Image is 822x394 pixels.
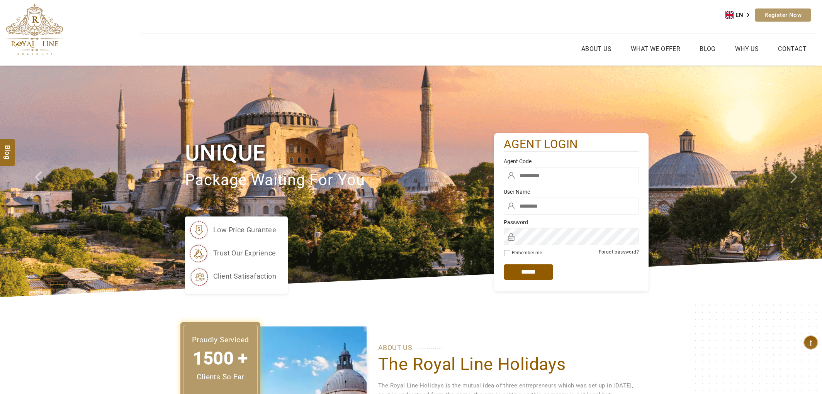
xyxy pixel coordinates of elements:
p: ABOUT US [378,342,637,353]
label: Password [504,218,639,226]
img: The Royal Line Holidays [6,3,63,56]
label: Remember me [512,250,542,255]
a: Contact [776,43,808,54]
a: Check next prev [25,66,66,297]
a: Blog [698,43,718,54]
label: User Name [504,188,639,196]
h1: Unique [185,139,494,167]
li: trust our exprience [189,244,276,263]
aside: Language selected: English [725,9,755,21]
span: Blog [3,145,13,152]
a: What we Offer [629,43,682,54]
a: Register Now [755,8,811,22]
a: Forgot password? [599,249,639,255]
a: About Us [579,43,613,54]
h2: agent login [504,137,639,152]
a: EN [725,9,755,21]
li: client satisafaction [189,267,276,286]
li: low price gurantee [189,220,276,240]
a: Check next image [781,66,822,297]
div: Language [725,9,755,21]
a: Why Us [733,43,761,54]
label: Agent Code [504,157,639,165]
h1: The Royal Line Holidays [378,353,637,375]
span: ............ [418,340,443,352]
p: package waiting for you [185,167,494,193]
